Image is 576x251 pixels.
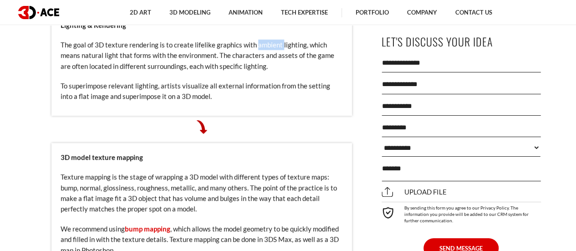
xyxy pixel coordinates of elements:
div: By sending this form you agree to our Privacy Policy. The information you provide will be added t... [382,202,541,224]
p: Let's Discuss Your Idea [382,31,541,52]
img: logo dark [18,6,59,19]
img: Pointer [195,120,209,134]
a: bump mapping [125,225,170,233]
p: Texture mapping is the stage of wrapping a 3D model with different types of texture maps: bump, n... [61,172,343,215]
span: Upload file [382,188,447,196]
p: The goal of 3D texture rendering is to create lifelike graphics with ambient lighting, which mean... [61,40,343,72]
strong: 3D model texture mapping [61,153,143,161]
p: To superimpose relevant lighting, artists visualize all external information from the setting int... [61,81,343,102]
strong: Lighting & Rendering [61,21,126,29]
